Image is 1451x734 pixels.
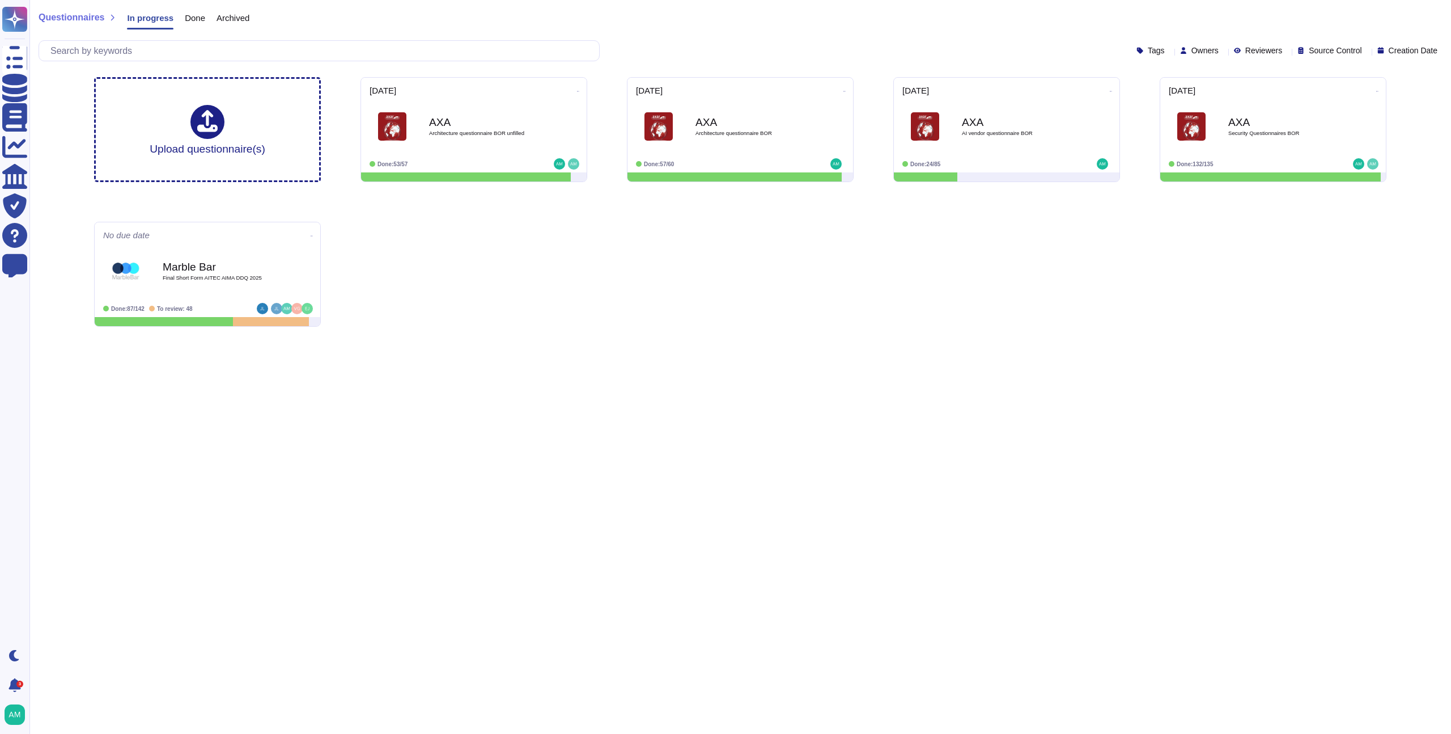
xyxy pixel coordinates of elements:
[1177,112,1206,141] img: Logo
[157,306,193,312] span: To review: 48
[695,117,809,128] b: AXA
[1191,47,1219,54] span: Owners
[1228,130,1342,136] span: Security Questionnaires BOR
[910,161,940,167] span: Done: 24/85
[302,303,313,314] img: user
[271,303,282,314] img: user
[39,13,104,22] span: Questionnaires
[429,130,542,136] span: Architecture questionnaire BOR unfilled
[1309,47,1361,54] span: Source Control
[45,41,599,61] input: Search by keywords
[127,14,173,22] span: In progress
[1389,47,1437,54] span: Creation Date
[217,14,249,22] span: Archived
[695,130,809,136] span: Architecture questionnaire BOR
[281,303,292,314] img: user
[911,112,939,141] img: Logo
[429,117,542,128] b: AXA
[1169,86,1195,95] span: [DATE]
[111,306,145,312] span: Done: 87/142
[636,86,663,95] span: [DATE]
[568,158,579,170] img: user
[1148,47,1165,54] span: Tags
[103,231,150,239] span: No due date
[185,14,205,22] span: Done
[554,158,565,170] img: user
[644,112,673,141] img: Logo
[5,705,25,725] img: user
[163,261,276,272] b: Marble Bar
[1367,158,1378,170] img: user
[1228,117,1342,128] b: AXA
[163,275,276,281] span: Final Short Form AITEC AIMA DDQ 2025
[16,681,23,687] div: 3
[377,161,408,167] span: Done: 53/57
[962,130,1075,136] span: AI vendor questionnaire BOR
[1245,47,1282,54] span: Reviewers
[2,702,33,727] button: user
[378,112,406,141] img: Logo
[830,158,842,170] img: user
[962,117,1075,128] b: AXA
[150,105,265,154] div: Upload questionnaire(s)
[1177,161,1214,167] span: Done: 132/135
[112,257,140,285] img: Logo
[291,303,303,314] img: user
[1097,158,1108,170] img: user
[370,86,396,95] span: [DATE]
[1353,158,1364,170] img: user
[257,303,268,314] img: user
[644,161,674,167] span: Done: 57/60
[902,86,929,95] span: [DATE]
